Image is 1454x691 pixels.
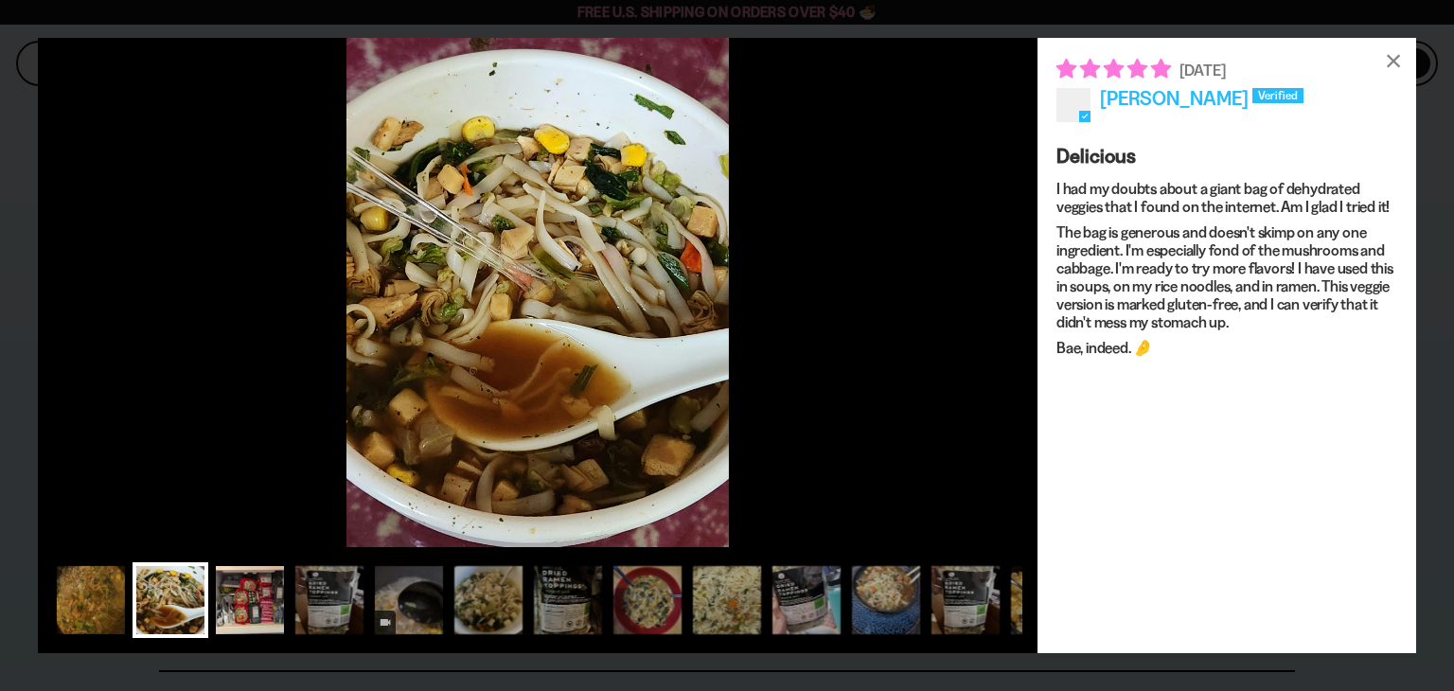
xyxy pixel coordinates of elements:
span: 5 star review [1056,57,1171,80]
span: [DATE] [1179,61,1226,80]
span: [PERSON_NAME] [1100,86,1249,110]
div: × [1371,38,1416,83]
p: I had my doubts about a giant bag of dehydrated veggies that I found on the internet. Am I glad I... [1056,180,1397,216]
p: The bag is generous and doesn't skimp on any one ingredient. I'm especially fond of the mushrooms... [1056,223,1397,331]
div: Delicious [1056,141,1397,170]
p: Bae, indeed. 🤌 [1056,339,1397,357]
